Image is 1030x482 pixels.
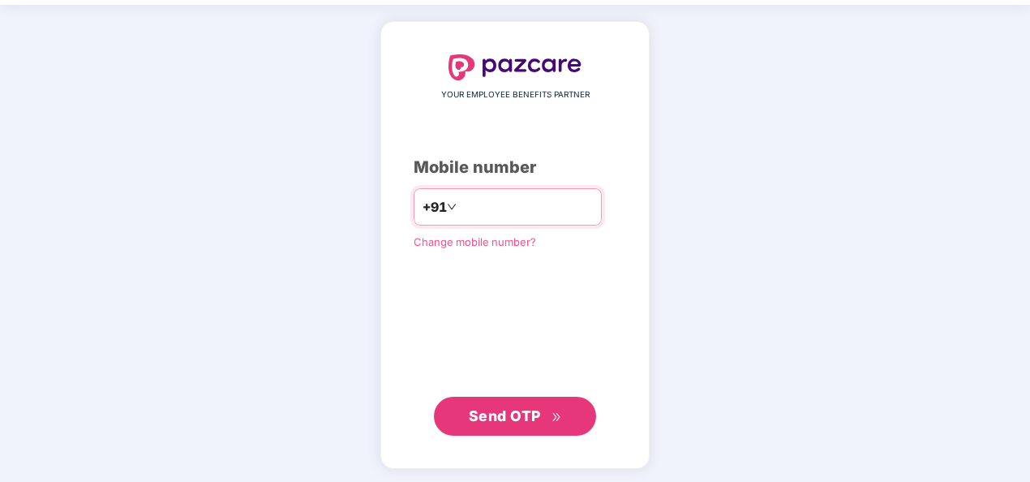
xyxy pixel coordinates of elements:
[447,202,457,212] span: down
[414,235,536,248] a: Change mobile number?
[434,397,596,436] button: Send OTPdouble-right
[423,197,447,217] span: +91
[414,155,616,180] div: Mobile number
[448,54,582,80] img: logo
[441,88,590,101] span: YOUR EMPLOYEE BENEFITS PARTNER
[469,407,541,424] span: Send OTP
[551,412,562,423] span: double-right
